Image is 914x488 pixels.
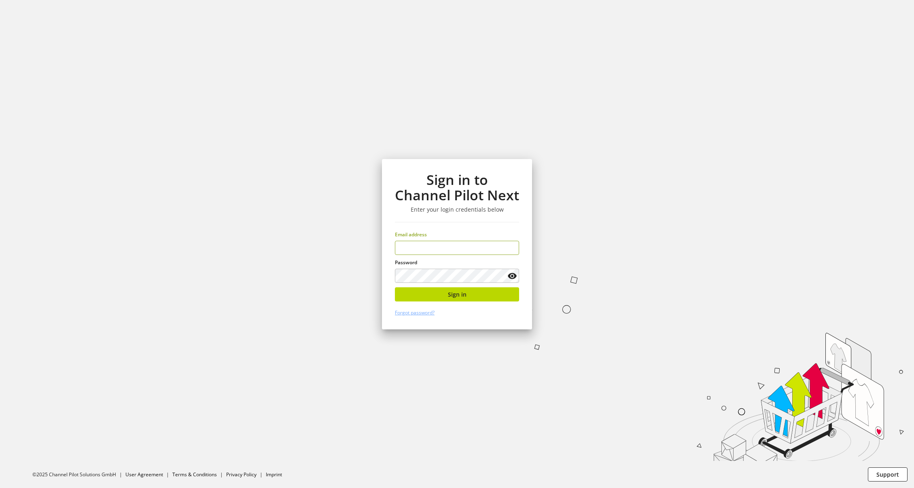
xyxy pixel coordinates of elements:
[395,309,435,316] a: Forgot password?
[395,206,519,213] h3: Enter your login credentials below
[448,290,467,299] span: Sign in
[172,471,217,478] a: Terms & Conditions
[395,259,417,266] span: Password
[32,471,125,478] li: ©2025 Channel Pilot Solutions GmbH
[395,287,519,301] button: Sign in
[395,231,427,238] span: Email address
[876,470,899,479] span: Support
[868,467,908,482] button: Support
[395,172,519,203] h1: Sign in to Channel Pilot Next
[226,471,257,478] a: Privacy Policy
[266,471,282,478] a: Imprint
[125,471,163,478] a: User Agreement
